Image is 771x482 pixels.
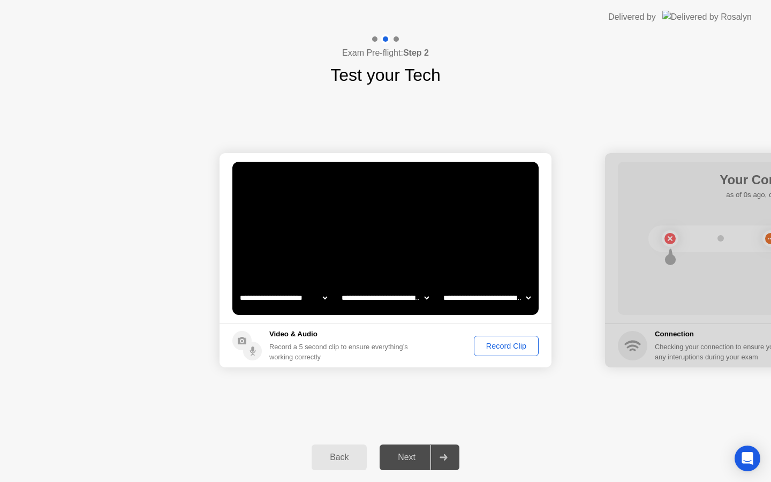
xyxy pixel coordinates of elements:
[315,453,364,462] div: Back
[383,453,430,462] div: Next
[339,287,431,308] select: Available speakers
[662,11,752,23] img: Delivered by Rosalyn
[441,287,533,308] select: Available microphones
[342,47,429,59] h4: Exam Pre-flight:
[380,445,459,470] button: Next
[330,62,441,88] h1: Test your Tech
[735,446,760,471] div: Open Intercom Messenger
[312,445,367,470] button: Back
[403,48,429,57] b: Step 2
[269,342,412,362] div: Record a 5 second clip to ensure everything’s working correctly
[478,342,535,350] div: Record Clip
[608,11,656,24] div: Delivered by
[474,336,539,356] button: Record Clip
[238,287,329,308] select: Available cameras
[269,329,412,340] h5: Video & Audio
